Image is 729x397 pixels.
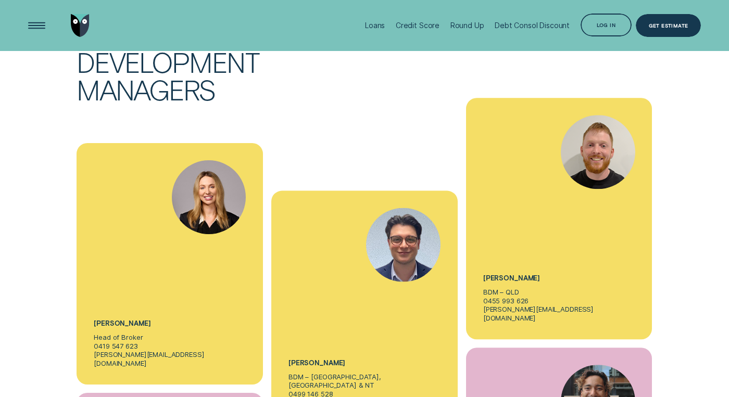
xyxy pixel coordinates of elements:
[450,21,484,30] div: Round Up
[365,21,385,30] div: Loans
[483,288,519,297] p: BDM – QLD
[495,21,570,30] div: Debt Consol Discount
[94,342,137,350] p: 0419 547 623
[396,21,439,30] div: Credit Score
[483,274,540,283] h5: [PERSON_NAME]
[94,350,246,367] p: [PERSON_NAME][EMAIL_ADDRESS][DOMAIN_NAME]
[581,14,632,36] button: Log in
[483,297,529,305] p: 0455 993 626
[94,319,150,328] h5: [PERSON_NAME]
[288,358,345,367] h5: [PERSON_NAME]
[71,14,90,37] img: Wisr
[636,14,701,37] a: Get Estimate
[288,373,441,390] p: BDM – [GEOGRAPHIC_DATA], [GEOGRAPHIC_DATA] & NT
[25,14,48,37] button: Open Menu
[94,333,143,341] p: Head of Broker
[483,305,635,322] p: [PERSON_NAME][EMAIL_ADDRESS][DOMAIN_NAME]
